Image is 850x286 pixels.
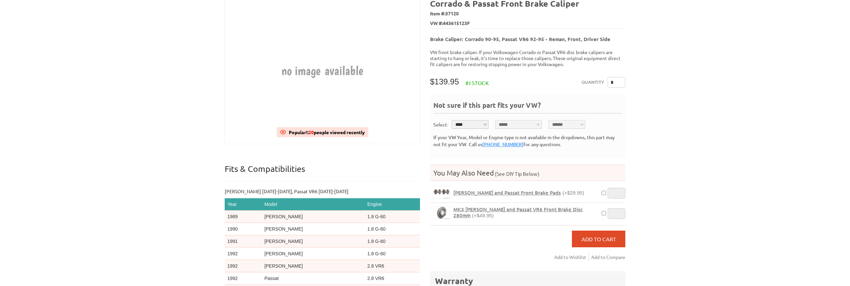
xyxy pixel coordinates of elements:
td: 1992 [225,272,262,285]
span: 37120 [445,10,459,16]
span: (+$29.95) [563,190,584,196]
span: Add to Cart [582,236,616,242]
div: If your VW Year, Model or Engine type is not available in the dropdowns, this part may not fit yo... [433,134,622,148]
p: Fits & Compatibilities [225,164,420,181]
b: Brake Caliper: Corrado 90-95, Passat VR6 92-95 - Reman, Front, Driver Side [430,36,610,42]
td: Passat [262,272,365,285]
span: (+$49.95) [472,213,494,218]
img: MK3 Corrado and Passat VR6 Front Brake Disc 280mm [434,207,450,219]
p: VW front brake caliper. If your Volkswagen Corrado or Passat VR6 disc brake calipers are starting... [430,49,625,67]
a: Add to Compare [591,253,625,261]
a: [PHONE_NUMBER] [482,141,523,148]
a: MK3 Corrado and Passat VR6 Front Brake Disc 280mm [433,206,450,219]
div: Select: [433,121,448,128]
td: [PERSON_NAME] [262,248,365,260]
td: 1.8 G-60 [365,248,420,260]
p: [PERSON_NAME] [DATE]-[DATE], Passat VR6 [DATE]-[DATE] [225,188,420,195]
th: Year [225,198,262,211]
td: [PERSON_NAME] [262,260,365,272]
div: Not sure if this part fits your VW? [433,100,622,113]
a: [PERSON_NAME] and Passat Front Brake Pads(+$29.95) [453,190,584,196]
td: [PERSON_NAME] [262,223,365,235]
td: 1990 [225,223,262,235]
span: Item #: [430,9,625,19]
img: View [280,129,286,135]
td: 1992 [225,260,262,272]
h4: You May Also Need [430,168,625,177]
td: 1.8 G-60 [365,223,420,235]
td: 1989 [225,211,262,223]
th: Model [262,198,365,211]
td: 1992 [225,248,262,260]
td: 2.8 VR6 [365,260,420,272]
span: (See DIY Tip Below) [494,171,540,177]
td: [PERSON_NAME] [262,235,365,248]
span: In stock [466,79,489,86]
span: 443615123F [443,20,470,27]
div: Popular!: people viewed recently [289,127,365,137]
th: Engine [365,198,420,211]
span: MK3 [PERSON_NAME] and Passat VR6 Front Brake Disc 280mm [453,206,583,219]
label: Quantity [582,77,604,88]
a: Add to Wishlist [554,253,589,261]
td: 2.8 VR6 [365,272,420,285]
span: [PERSON_NAME] and Passat Front Brake Pads [453,189,561,196]
img: Corrado and Passat Front Brake Pads [434,186,450,199]
span: 20 [308,129,314,135]
a: MK3 [PERSON_NAME] and Passat VR6 Front Brake Disc 280mm(+$49.95) [453,206,597,219]
td: [PERSON_NAME] [262,211,365,223]
button: Add to Cart [572,231,625,247]
td: 1.8 G-60 [365,235,420,248]
span: VW #: [430,19,625,28]
td: 1991 [225,235,262,248]
td: 1.8 G-60 [365,211,420,223]
span: $139.95 [430,77,459,86]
